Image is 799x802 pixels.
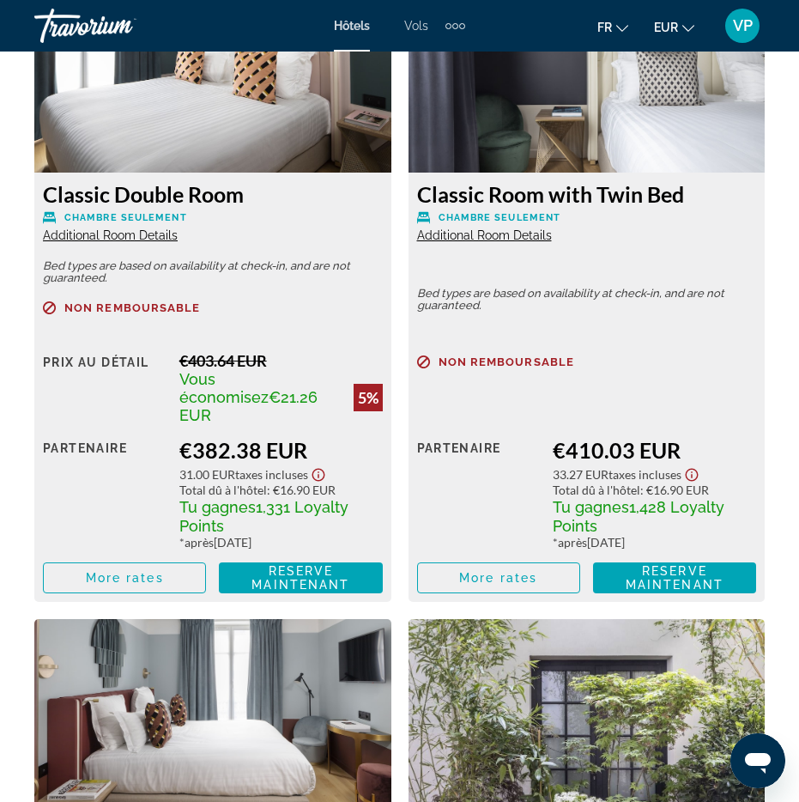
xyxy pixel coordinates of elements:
[654,15,694,39] button: Change currency
[251,564,349,592] span: Reserve maintenant
[179,370,269,406] span: Vous économisez
[730,733,785,788] iframe: Bouton de lancement de la fenêtre de messagerie
[445,12,465,39] button: Extra navigation items
[179,483,383,497] div: : €16.90 EUR
[179,498,256,516] span: Tu gagnes
[720,8,765,44] button: User Menu
[417,181,757,207] h3: Classic Room with Twin Bed
[43,562,206,593] button: More rates
[733,17,753,34] span: VP
[179,437,383,463] div: €382.38 EUR
[179,535,383,550] div: * [DATE]
[417,288,757,312] p: Bed types are based on availability at check-in, and are not guaranteed.
[417,228,552,242] span: Additional Room Details
[43,260,383,284] p: Bed types are based on availability at check-in, and are not guaranteed.
[553,483,756,497] div: : €16.90 EUR
[354,384,383,411] div: 5%
[404,19,428,33] a: Vols
[43,351,166,424] div: Prix au détail
[439,356,575,368] span: Non remboursable
[626,564,723,592] span: Reserve maintenant
[597,21,612,34] span: fr
[553,437,756,463] div: €410.03 EUR
[654,21,678,34] span: EUR
[43,181,383,207] h3: Classic Double Room
[334,19,370,33] a: Hôtels
[553,483,640,497] span: Total dû à l'hôtel
[43,437,166,550] div: Partenaire
[553,535,756,550] div: * [DATE]
[308,463,329,483] button: Show Taxes and Fees disclaimer
[558,535,587,550] span: après
[417,562,580,593] button: More rates
[417,437,541,550] div: Partenaire
[553,498,724,535] span: 1,428 Loyalty Points
[597,15,628,39] button: Change language
[64,302,201,313] span: Non remboursable
[553,467,608,482] span: 33.27 EUR
[593,562,756,593] button: Reserve maintenant
[681,463,702,483] button: Show Taxes and Fees disclaimer
[86,571,164,585] span: More rates
[179,483,267,497] span: Total dû à l'hôtel
[608,467,681,482] span: Taxes incluses
[43,228,178,242] span: Additional Room Details
[64,212,187,223] span: Chambre seulement
[439,212,561,223] span: Chambre seulement
[185,535,214,550] span: après
[235,467,308,482] span: Taxes incluses
[459,571,537,585] span: More rates
[179,351,383,370] div: €403.64 EUR
[34,3,206,48] a: Travorium
[179,467,235,482] span: 31.00 EUR
[219,562,382,593] button: Reserve maintenant
[179,388,318,424] span: €21.26 EUR
[553,498,629,516] span: Tu gagnes
[179,498,348,535] span: 1,331 Loyalty Points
